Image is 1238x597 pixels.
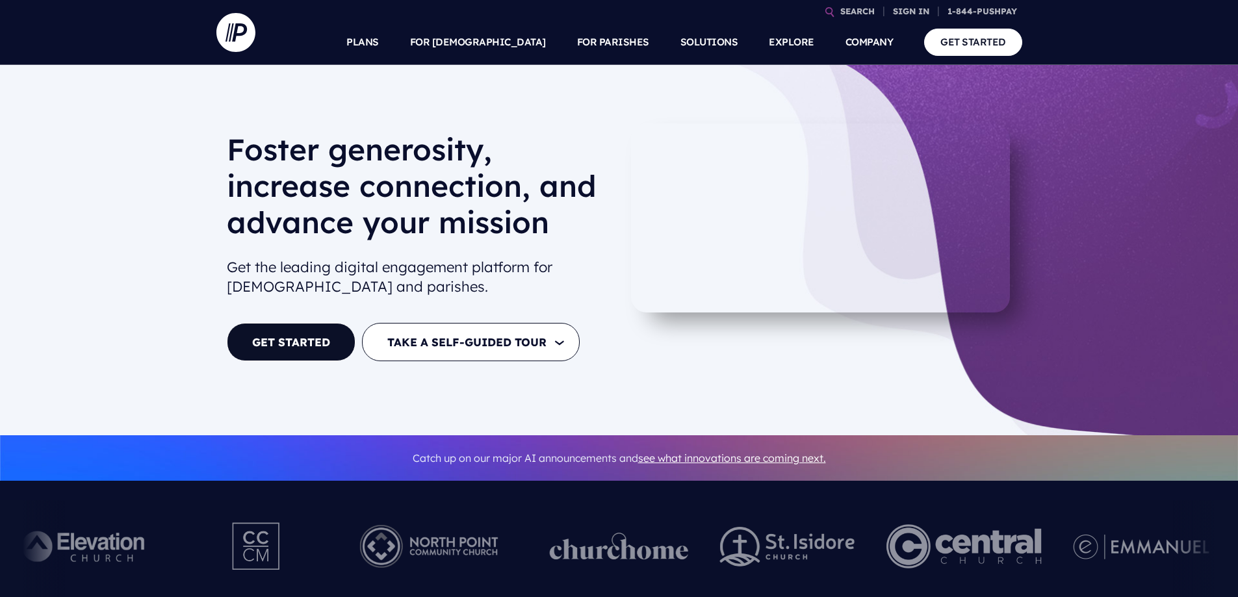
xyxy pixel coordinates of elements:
a: FOR [DEMOGRAPHIC_DATA] [410,19,546,65]
p: Catch up on our major AI announcements and [227,444,1012,473]
a: GET STARTED [924,29,1022,55]
img: Central Church Henderson NV [886,511,1042,582]
button: TAKE A SELF-GUIDED TOUR [362,323,580,361]
img: pp_logos_1 [550,533,689,560]
img: pp_logos_2 [720,527,855,566]
img: Pushpay_Logo__CCM [205,511,308,582]
h2: Get the leading digital engagement platform for [DEMOGRAPHIC_DATA] and parishes. [227,252,609,303]
a: COMPANY [845,19,894,65]
a: SOLUTIONS [680,19,738,65]
h1: Foster generosity, increase connection, and advance your mission [227,131,609,251]
img: Pushpay_Logo__NorthPoint [340,511,519,582]
a: FOR PARISHES [577,19,649,65]
a: EXPLORE [769,19,814,65]
a: see what innovations are coming next. [638,451,826,464]
a: GET STARTED [227,323,355,361]
a: PLANS [346,19,379,65]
